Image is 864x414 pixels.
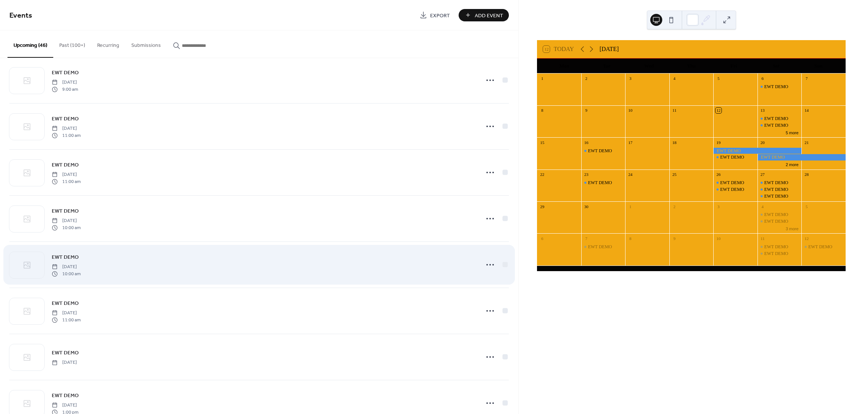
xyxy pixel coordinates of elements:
[581,180,625,186] div: EWT DEMO
[583,235,589,241] div: 7
[53,30,91,57] button: Past (100+)
[672,235,677,241] div: 9
[52,310,81,316] span: [DATE]
[543,58,585,73] div: Mon
[52,392,79,400] span: EWT DEMO
[757,180,802,186] div: EWT DEMO
[760,76,765,81] div: 6
[627,204,633,209] div: 1
[720,180,744,186] div: EWT DEMO
[760,204,765,209] div: 4
[581,244,625,250] div: EWT DEMO
[713,154,757,160] div: EWT DEMO
[627,108,633,113] div: 10
[760,108,765,113] div: 13
[672,108,677,113] div: 11
[627,76,633,81] div: 3
[764,250,788,257] div: EWT DEMO
[475,12,503,19] span: Add Event
[804,172,809,177] div: 28
[764,115,788,122] div: EWT DEMO
[804,76,809,81] div: 7
[125,30,167,57] button: Submissions
[757,115,802,122] div: EWT DEMO
[720,186,744,193] div: EWT DEMO
[757,186,802,193] div: EWT DEMO
[804,204,809,209] div: 5
[720,154,744,160] div: EWT DEMO
[583,108,589,113] div: 9
[52,160,79,169] a: EWT DEMO
[760,235,765,241] div: 11
[757,211,802,218] div: EWT DEMO
[52,125,81,132] span: [DATE]
[588,148,612,154] div: EWT DEMO
[804,235,809,241] div: 12
[764,186,788,193] div: EWT DEMO
[783,161,801,167] button: 2 more
[760,139,765,145] div: 20
[52,132,81,139] span: 11:00 am
[52,299,79,307] a: EWT DEMO
[52,316,81,323] span: 11:00 am
[783,129,801,135] button: 5 more
[808,244,832,250] div: EWT DEMO
[52,348,79,357] a: EWT DEMO
[757,84,802,90] div: EWT DEMO
[715,139,721,145] div: 19
[757,193,802,199] div: EWT DEMO
[52,224,81,231] span: 10:00 am
[757,122,802,129] div: EWT DEMO
[52,253,79,261] a: EWT DEMO
[757,250,802,257] div: EWT DEMO
[764,211,788,218] div: EWT DEMO
[713,186,757,193] div: EWT DEMO
[585,58,628,73] div: Tue
[588,180,612,186] div: EWT DEMO
[581,148,625,154] div: EWT DEMO
[52,207,79,215] a: EWT DEMO
[600,45,619,54] div: [DATE]
[52,217,81,224] span: [DATE]
[52,402,78,409] span: [DATE]
[7,30,53,58] button: Upcoming (46)
[539,235,545,241] div: 6
[52,115,79,123] span: EWT DEMO
[52,391,79,400] a: EWT DEMO
[712,58,755,73] div: Fri
[713,180,757,186] div: EWT DEMO
[715,172,721,177] div: 26
[52,161,79,169] span: EWT DEMO
[52,300,79,307] span: EWT DEMO
[672,204,677,209] div: 2
[764,193,788,199] div: EWT DEMO
[801,244,846,250] div: EWT DEMO
[764,84,788,90] div: EWT DEMO
[583,76,589,81] div: 2
[430,12,450,19] span: Export
[539,139,545,145] div: 15
[52,264,81,270] span: [DATE]
[588,244,612,250] div: EWT DEMO
[539,108,545,113] div: 8
[52,68,79,77] a: EWT DEMO
[52,79,78,86] span: [DATE]
[764,122,788,129] div: EWT DEMO
[764,244,788,250] div: EWT DEMO
[52,359,77,366] span: [DATE]
[757,244,802,250] div: EWT DEMO
[627,139,633,145] div: 17
[459,9,509,21] button: Add Event
[539,76,545,81] div: 1
[627,235,633,241] div: 8
[797,58,840,73] div: Sun
[672,172,677,177] div: 25
[628,58,670,73] div: Wed
[52,171,81,178] span: [DATE]
[672,139,677,145] div: 18
[757,218,802,225] div: EWT DEMO
[583,204,589,209] div: 30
